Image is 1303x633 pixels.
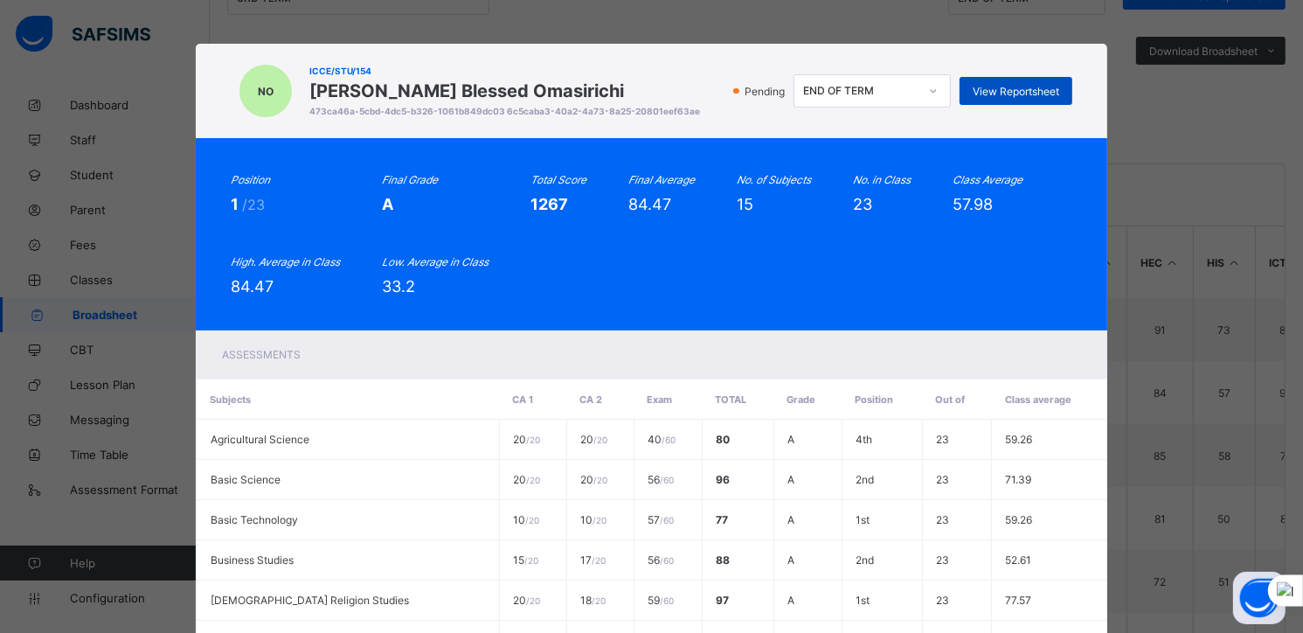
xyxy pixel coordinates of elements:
[513,594,540,607] span: 20
[382,255,489,268] i: Low. Average in Class
[716,594,729,607] span: 97
[593,475,607,485] span: / 20
[580,553,606,567] span: 17
[530,173,586,186] i: Total Score
[856,513,870,526] span: 1st
[803,85,918,98] div: END OF TERM
[593,515,606,525] span: / 20
[222,348,301,361] span: Assessments
[856,393,894,406] span: Position
[936,594,949,607] span: 23
[513,513,539,526] span: 10
[853,195,872,213] span: 23
[309,66,700,76] span: ICCE/STU/154
[309,106,700,116] span: 473ca46a-5cbd-4dc5-b326-1061b849dc03 6c5caba3-40a2-4a73-8a25-20801eef63ae
[513,473,540,486] span: 20
[382,195,393,213] span: A
[231,195,242,213] span: 1
[593,435,607,445] span: / 20
[579,393,602,406] span: CA 2
[231,277,274,296] span: 84.47
[787,553,794,567] span: A
[953,195,993,213] span: 57.98
[580,473,607,486] span: 20
[592,555,606,566] span: / 20
[512,393,533,406] span: CA 1
[211,594,409,607] span: [DEMOGRAPHIC_DATA] Religion Studies
[660,515,674,525] span: / 60
[1005,553,1031,567] span: 52.61
[973,85,1059,98] span: View Reportsheet
[853,173,911,186] i: No. in Class
[787,594,794,607] span: A
[524,555,538,566] span: / 20
[1005,473,1031,486] span: 71.39
[662,435,676,445] span: / 60
[526,435,540,445] span: / 20
[231,173,270,186] i: Position
[530,195,568,213] span: 1267
[935,393,965,406] span: Out of
[647,393,672,406] span: Exam
[231,255,340,268] i: High. Average in Class
[660,595,674,606] span: / 60
[716,433,730,446] span: 80
[660,555,674,566] span: / 60
[787,433,794,446] span: A
[856,594,870,607] span: 1st
[648,594,674,607] span: 59
[309,80,700,101] span: [PERSON_NAME] Blessed Omasirichi
[743,85,790,98] span: Pending
[580,433,607,446] span: 20
[210,393,251,406] span: Subjects
[716,473,730,486] span: 96
[628,173,695,186] i: Final Average
[787,513,794,526] span: A
[1005,393,1071,406] span: Class average
[715,393,746,406] span: Total
[382,173,438,186] i: Final Grade
[856,553,874,567] span: 2nd
[1233,572,1286,624] button: Open asap
[526,475,540,485] span: / 20
[936,473,949,486] span: 23
[211,513,298,526] span: Basic Technology
[936,513,949,526] span: 23
[787,473,794,486] span: A
[580,594,606,607] span: 18
[648,553,674,567] span: 56
[737,173,811,186] i: No. of Subjects
[382,277,415,296] span: 33.2
[242,196,265,213] span: /23
[648,433,676,446] span: 40
[1005,433,1032,446] span: 59.26
[936,433,949,446] span: 23
[211,553,294,567] span: Business Studies
[513,553,538,567] span: 15
[737,195,753,213] span: 15
[660,475,674,485] span: / 60
[513,433,540,446] span: 20
[580,513,606,526] span: 10
[258,85,274,98] span: NO
[648,513,674,526] span: 57
[1005,513,1032,526] span: 59.26
[648,473,674,486] span: 56
[628,195,671,213] span: 84.47
[1005,594,1031,607] span: 77.57
[716,553,730,567] span: 88
[525,515,539,525] span: / 20
[716,513,728,526] span: 77
[526,595,540,606] span: / 20
[953,173,1022,186] i: Class Average
[592,595,606,606] span: / 20
[787,393,815,406] span: Grade
[936,553,949,567] span: 23
[211,473,281,486] span: Basic Science
[856,433,872,446] span: 4th
[211,433,309,446] span: Agricultural Science
[856,473,874,486] span: 2nd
